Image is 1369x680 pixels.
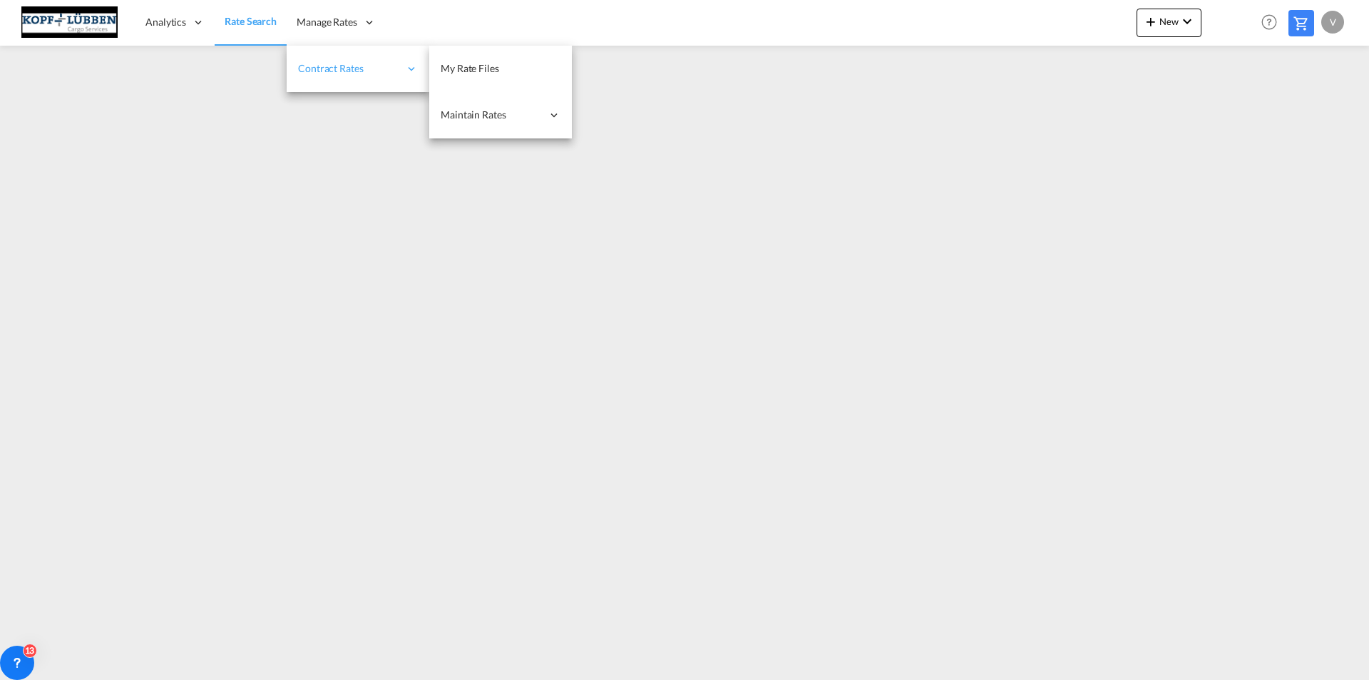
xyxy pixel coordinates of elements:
span: Contract Rates [298,61,399,76]
span: Manage Rates [297,15,357,29]
div: Help [1257,10,1288,36]
div: Contract Rates [287,46,429,92]
span: Rate Search [225,15,277,27]
img: 25cf3bb0aafc11ee9c4fdbd399af7748.JPG [21,6,118,39]
button: icon-plus 400-fgNewicon-chevron-down [1137,9,1201,37]
div: v [1321,11,1344,34]
span: Help [1257,10,1281,34]
span: Analytics [145,15,186,29]
span: My Rate Files [441,62,499,74]
div: Maintain Rates [429,92,572,138]
a: My Rate Files [429,46,572,92]
md-icon: icon-plus 400-fg [1142,13,1159,30]
span: New [1142,16,1196,27]
span: Maintain Rates [441,108,542,122]
md-icon: icon-chevron-down [1179,13,1196,30]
